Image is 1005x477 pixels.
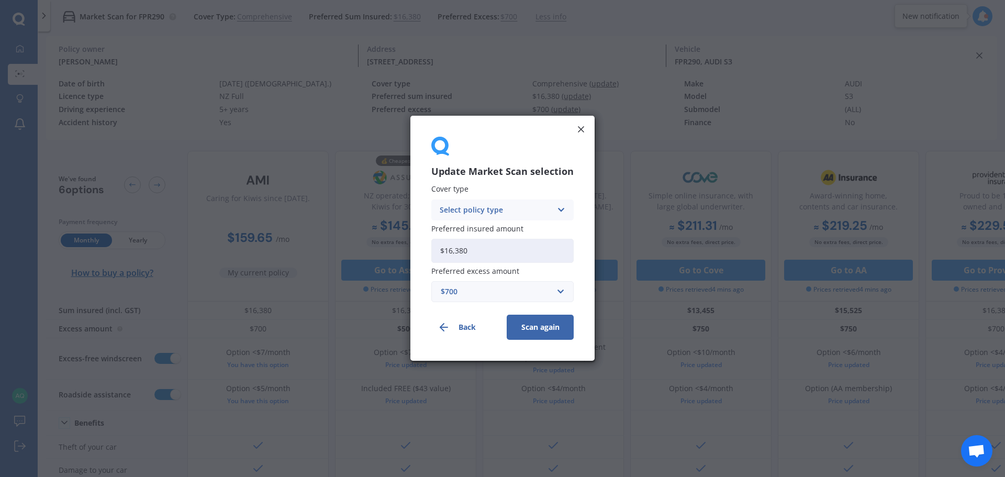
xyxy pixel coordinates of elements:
[507,315,574,340] button: Scan again
[431,166,574,178] h3: Update Market Scan selection
[440,204,552,216] div: Select policy type
[431,239,574,263] input: Enter amount
[961,435,992,467] div: Open chat
[431,267,519,276] span: Preferred excess amount
[431,184,468,194] span: Cover type
[431,224,523,234] span: Preferred insured amount
[441,286,552,298] div: $700
[431,315,498,340] button: Back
